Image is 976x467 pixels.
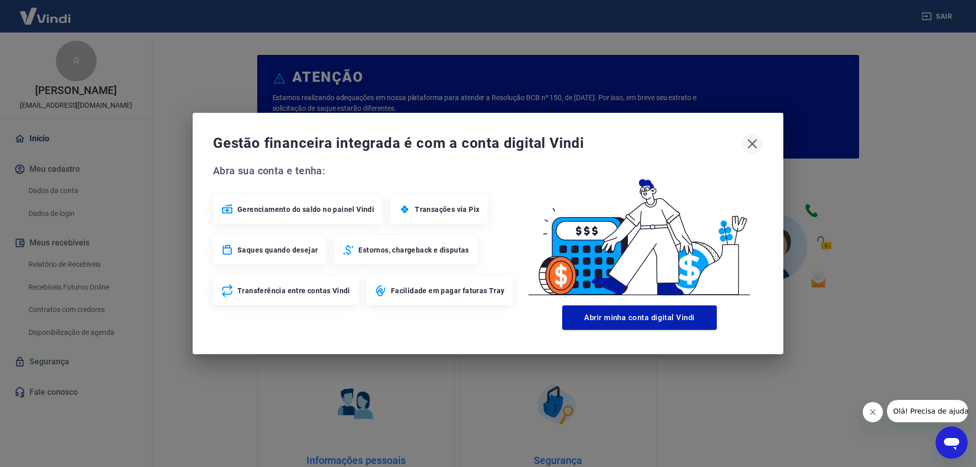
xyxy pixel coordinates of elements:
[562,305,717,330] button: Abrir minha conta digital Vindi
[516,163,763,301] img: Good Billing
[935,426,968,459] iframe: Botão para abrir a janela de mensagens
[237,286,350,296] span: Transferência entre contas Vindi
[237,245,318,255] span: Saques quando desejar
[213,133,742,153] span: Gestão financeira integrada é com a conta digital Vindi
[391,286,505,296] span: Facilidade em pagar faturas Tray
[863,402,883,422] iframe: Fechar mensagem
[6,7,85,15] span: Olá! Precisa de ajuda?
[358,245,469,255] span: Estornos, chargeback e disputas
[213,163,516,179] span: Abra sua conta e tenha:
[237,204,374,214] span: Gerenciamento do saldo no painel Vindi
[887,400,968,422] iframe: Mensagem da empresa
[415,204,479,214] span: Transações via Pix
